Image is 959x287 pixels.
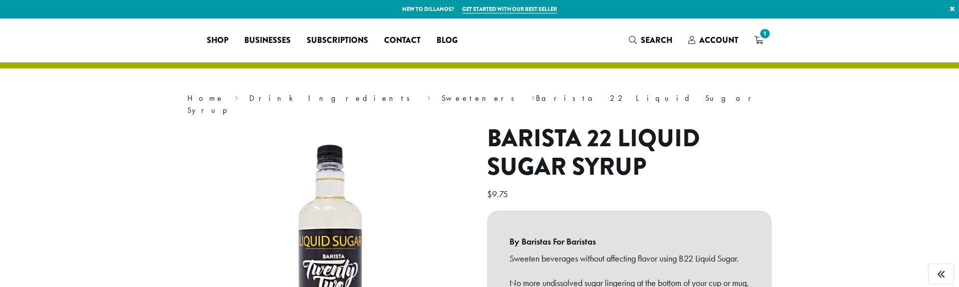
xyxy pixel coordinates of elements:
[187,92,772,116] nav: Breadcrumb
[199,32,236,48] a: Shop
[437,34,458,47] span: Blog
[384,34,421,47] span: Contact
[621,32,680,48] a: Search
[487,124,772,182] h1: Barista 22 Liquid Sugar Syrup
[187,93,224,103] a: Home
[699,34,738,46] span: Account
[641,34,672,46] span: Search
[462,5,557,13] a: Get started with our best seller
[307,34,368,47] span: Subscriptions
[207,34,228,47] span: Shop
[249,93,417,103] a: Drink Ingredients
[758,27,772,40] span: 1
[235,89,238,104] span: ›
[487,188,492,200] span: $
[442,93,521,103] a: Sweeteners
[509,233,749,250] b: By Baristas For Baristas
[509,250,749,267] p: Sweeten beverages without affecting flavor using B22 Liquid Sugar.
[427,89,431,104] span: ›
[487,188,510,200] bdi: 9.75
[531,89,535,104] span: ›
[244,34,291,47] span: Businesses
